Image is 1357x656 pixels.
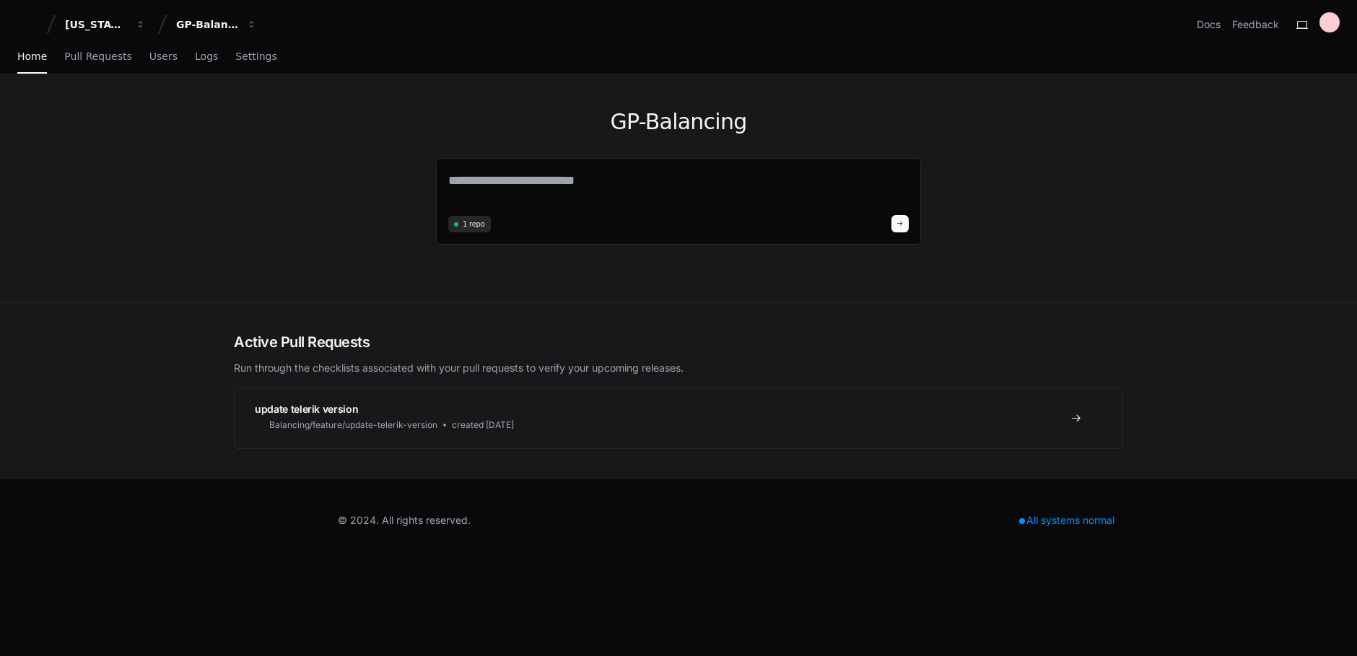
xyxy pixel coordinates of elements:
h1: GP-Balancing [436,109,921,135]
span: Logs [195,52,218,61]
div: GP-Balancing [176,17,238,32]
span: Users [149,52,178,61]
button: [US_STATE] Pacific [59,12,152,38]
h2: Active Pull Requests [234,332,1123,352]
span: 1 repo [463,219,485,229]
p: Run through the checklists associated with your pull requests to verify your upcoming releases. [234,361,1123,375]
a: update telerik versionBalancing/feature/update-telerik-versioncreated [DATE] [235,388,1122,448]
a: Home [17,40,47,74]
span: Home [17,52,47,61]
div: © 2024. All rights reserved. [338,513,471,528]
span: Balancing/feature/update-telerik-version [269,419,437,431]
a: Users [149,40,178,74]
a: Docs [1197,17,1221,32]
span: Pull Requests [64,52,131,61]
a: Logs [195,40,218,74]
a: Pull Requests [64,40,131,74]
button: Feedback [1232,17,1279,32]
span: update telerik version [255,403,358,415]
span: Settings [235,52,276,61]
div: All systems normal [1011,510,1123,530]
button: GP-Balancing [170,12,263,38]
div: [US_STATE] Pacific [65,17,127,32]
span: created [DATE] [452,419,514,431]
a: Settings [235,40,276,74]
